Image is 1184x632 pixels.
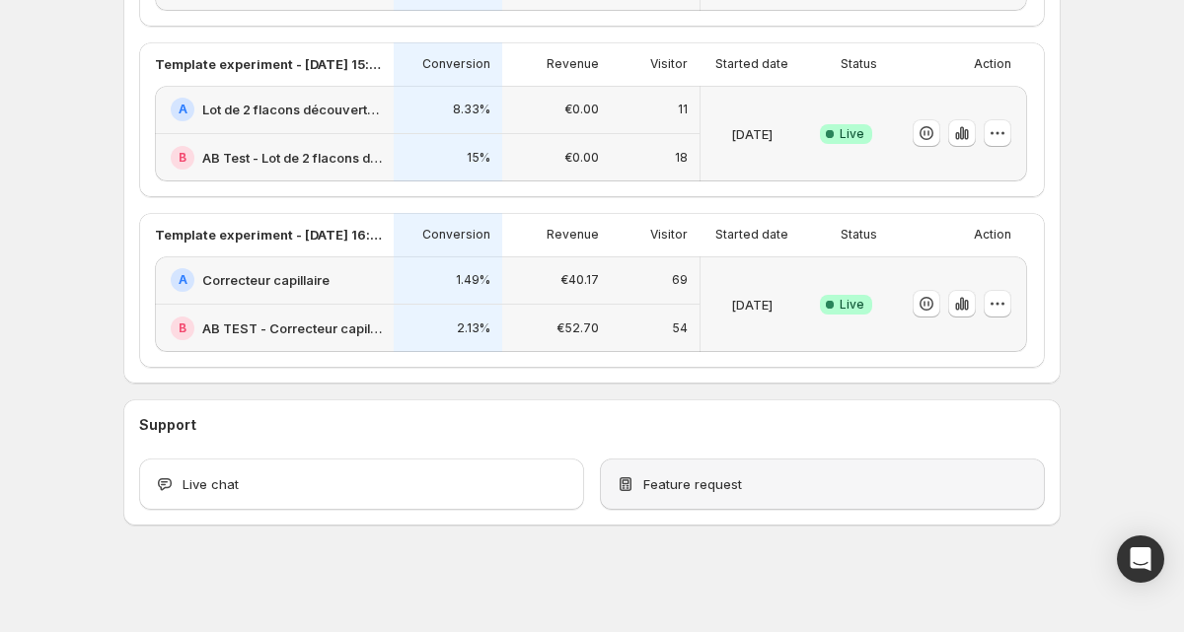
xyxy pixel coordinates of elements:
p: Revenue [547,56,599,72]
h3: Support [139,415,196,435]
p: Revenue [547,227,599,243]
p: [DATE] [731,124,773,144]
p: €0.00 [564,102,599,117]
p: Template experiment - [DATE] 15:49:14 [155,54,382,74]
p: 1.49% [456,272,490,288]
h2: Lot de 2 flacons découverte - Poudre densifiante cheveux [202,100,382,119]
p: 18 [675,150,688,166]
p: 11 [678,102,688,117]
p: Started date [715,227,788,243]
p: Conversion [422,56,490,72]
h2: Correcteur capillaire [202,270,330,290]
span: Live chat [183,474,239,494]
p: Action [974,56,1011,72]
p: Started date [715,56,788,72]
span: Live [840,126,864,142]
p: €0.00 [564,150,599,166]
p: [DATE] [731,295,773,315]
span: Feature request [643,474,742,494]
h2: AB TEST - Correcteur capillaire [202,318,382,338]
p: Visitor [650,227,688,243]
h2: A [179,272,187,288]
h2: B [179,320,186,336]
p: 2.13% [457,320,490,336]
p: 69 [672,272,688,288]
h2: AB Test - Lot de 2 flacons découverte - Poudre densifiante cheveux [202,148,382,168]
p: Visitor [650,56,688,72]
h2: A [179,102,187,117]
p: 54 [672,320,688,336]
p: 15% [467,150,490,166]
p: Action [974,227,1011,243]
span: Live [840,297,864,313]
h2: B [179,150,186,166]
p: Status [841,227,877,243]
p: Conversion [422,227,490,243]
p: Template experiment - [DATE] 16:02:09 [155,225,382,245]
p: 8.33% [453,102,490,117]
p: €40.17 [560,272,599,288]
p: Status [841,56,877,72]
div: Open Intercom Messenger [1117,535,1164,583]
p: €52.70 [556,320,599,336]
